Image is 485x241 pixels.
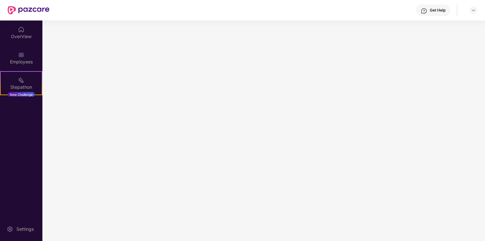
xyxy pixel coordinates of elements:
[1,84,42,90] div: Stepathon
[8,6,49,14] img: New Pazcare Logo
[421,8,427,14] img: svg+xml;base64,PHN2ZyBpZD0iSGVscC0zMngzMiIgeG1sbnM9Imh0dHA6Ly93d3cudzMub3JnLzIwMDAvc3ZnIiB3aWR0aD...
[471,8,476,13] img: svg+xml;base64,PHN2ZyBpZD0iRHJvcGRvd24tMzJ4MzIiIHhtbG5zPSJodHRwOi8vd3d3LnczLm9yZy8yMDAwL3N2ZyIgd2...
[18,52,24,58] img: svg+xml;base64,PHN2ZyBpZD0iRW1wbG95ZWVzIiB4bWxucz0iaHR0cDovL3d3dy53My5vcmcvMjAwMC9zdmciIHdpZHRoPS...
[8,92,35,97] div: New Challenge
[7,226,13,232] img: svg+xml;base64,PHN2ZyBpZD0iU2V0dGluZy0yMHgyMCIgeG1sbnM9Imh0dHA6Ly93d3cudzMub3JnLzIwMDAvc3ZnIiB3aW...
[430,8,445,13] div: Get Help
[18,26,24,33] img: svg+xml;base64,PHN2ZyBpZD0iSG9tZSIgeG1sbnM9Imh0dHA6Ly93d3cudzMub3JnLzIwMDAvc3ZnIiB3aWR0aD0iMjAiIG...
[14,226,36,232] div: Settings
[18,77,24,83] img: svg+xml;base64,PHN2ZyB4bWxucz0iaHR0cDovL3d3dy53My5vcmcvMjAwMC9zdmciIHdpZHRoPSIyMSIgaGVpZ2h0PSIyMC...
